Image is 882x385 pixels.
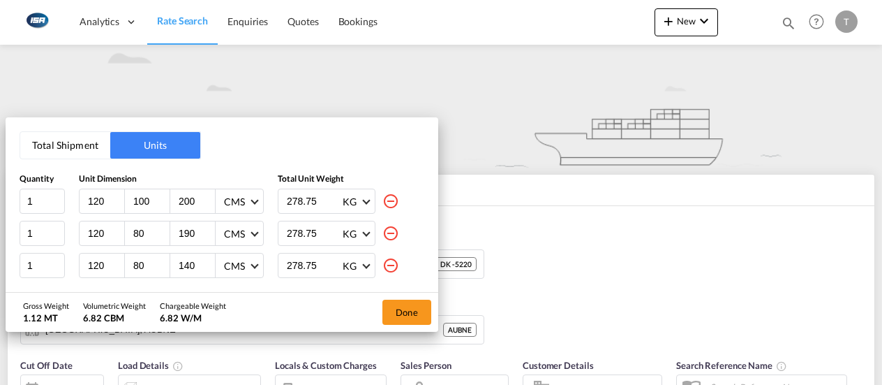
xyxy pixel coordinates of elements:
[285,254,341,277] input: Enter weight
[224,228,245,240] div: CMS
[87,195,124,208] input: L
[278,173,424,185] div: Total Unit Weight
[20,132,110,159] button: Total Shipment
[382,300,431,325] button: Done
[132,259,170,272] input: W
[23,312,69,324] div: 1.12 MT
[382,225,399,242] md-icon: icon-minus-circle-outline
[20,253,65,278] input: Qty
[87,259,124,272] input: L
[23,300,69,311] div: Gross Weight
[382,257,399,274] md-icon: icon-minus-circle-outline
[132,227,170,240] input: W
[343,260,357,272] div: KG
[343,196,357,208] div: KG
[132,195,170,208] input: W
[20,221,65,246] input: Qty
[83,312,146,324] div: 6.82 CBM
[79,173,264,185] div: Unit Dimension
[224,196,245,208] div: CMS
[343,228,357,240] div: KG
[160,300,226,311] div: Chargeable Weight
[224,260,245,272] div: CMS
[177,227,215,240] input: H
[382,193,399,210] md-icon: icon-minus-circle-outline
[285,221,341,245] input: Enter weight
[83,300,146,311] div: Volumetric Weight
[110,132,200,159] button: Units
[285,189,341,213] input: Enter weight
[87,227,124,240] input: L
[20,189,65,214] input: Qty
[177,259,215,272] input: H
[160,312,226,324] div: 6.82 W/M
[20,173,65,185] div: Quantity
[177,195,215,208] input: H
